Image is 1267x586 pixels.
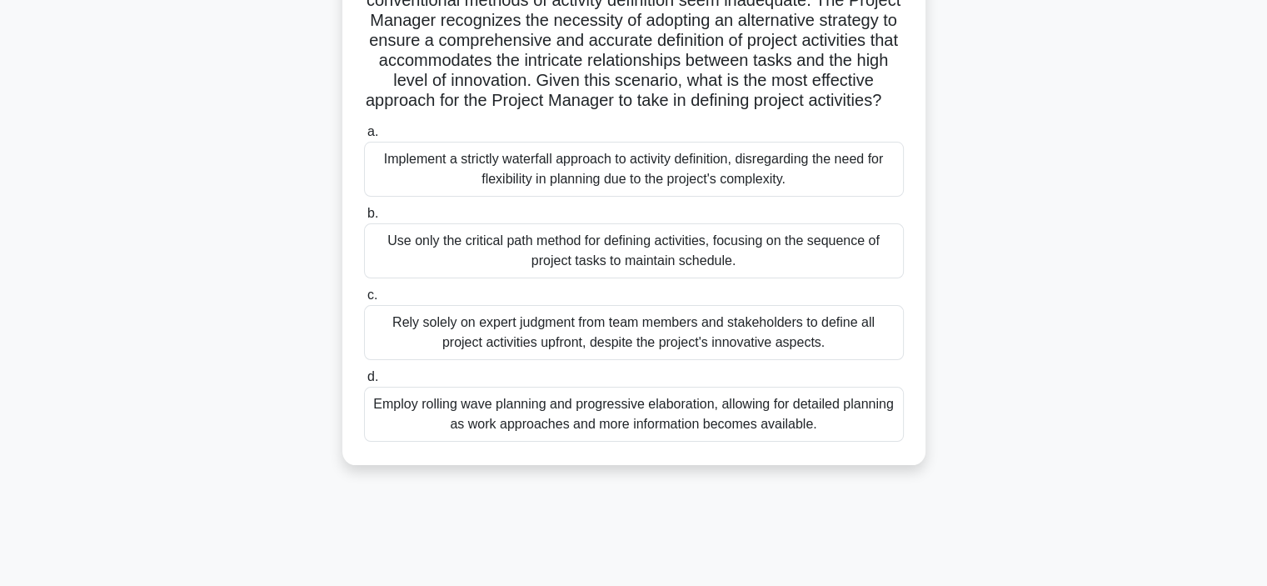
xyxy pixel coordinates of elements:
span: a. [367,124,378,138]
div: Implement a strictly waterfall approach to activity definition, disregarding the need for flexibi... [364,142,904,197]
span: d. [367,369,378,383]
div: Rely solely on expert judgment from team members and stakeholders to define all project activitie... [364,305,904,360]
span: b. [367,206,378,220]
div: Employ rolling wave planning and progressive elaboration, allowing for detailed planning as work ... [364,387,904,442]
div: Use only the critical path method for defining activities, focusing on the sequence of project ta... [364,223,904,278]
span: c. [367,288,377,302]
